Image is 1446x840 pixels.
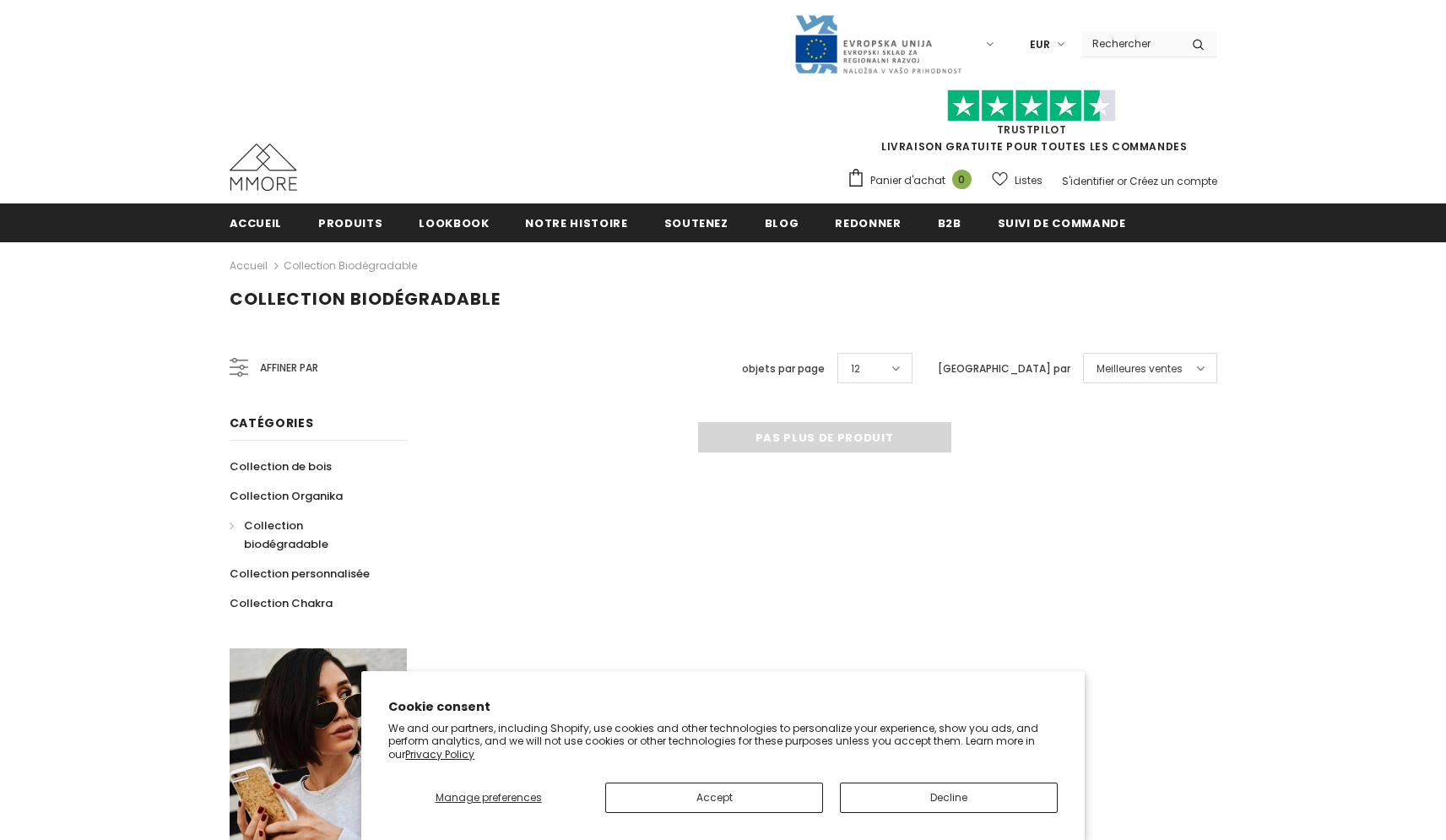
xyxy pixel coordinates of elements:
a: S'identifier [1062,174,1114,188]
span: Produits [318,215,382,231]
span: Collection biodégradable [244,518,328,552]
span: Catégories [230,415,314,431]
a: Accueil [230,203,283,241]
img: Cas MMORE [230,144,297,191]
a: Collection biodégradable [230,511,388,559]
a: B2B [938,203,961,241]
a: soutenez [664,203,728,241]
button: Decline [840,783,1058,813]
a: Notre histoire [525,203,627,241]
a: Blog [765,203,799,241]
a: Collection Chakra [230,588,333,618]
span: 12 [851,360,860,377]
span: Affiner par [260,359,318,377]
a: Suivi de commande [998,203,1126,241]
a: Créez un compte [1129,174,1217,188]
img: Javni Razpis [793,14,962,75]
label: objets par page [742,360,825,377]
span: soutenez [664,215,728,231]
a: Listes [992,165,1043,195]
button: Manage preferences [388,783,588,813]
a: Collection Organika [230,481,343,511]
span: Listes [1015,172,1043,189]
span: Collection Chakra [230,595,333,611]
a: Accueil [230,256,268,276]
span: Panier d'achat [870,172,945,189]
span: EUR [1030,36,1050,53]
span: 0 [952,170,972,189]
span: B2B [938,215,961,231]
label: [GEOGRAPHIC_DATA] par [938,360,1070,377]
span: Collection de bois [230,458,332,474]
span: Meilleures ventes [1097,360,1183,377]
span: Accueil [230,215,283,231]
p: We and our partners, including Shopify, use cookies and other technologies to personalize your ex... [388,722,1058,761]
span: Collection personnalisée [230,566,370,582]
span: Blog [765,215,799,231]
button: Accept [605,783,823,813]
a: Panier d'achat 0 [847,168,980,193]
a: Collection biodégradable [284,258,417,273]
span: Redonner [835,215,901,231]
span: Lookbook [419,215,489,231]
span: Collection Organika [230,488,343,504]
a: Javni Razpis [793,36,962,51]
span: LIVRAISON GRATUITE POUR TOUTES LES COMMANDES [847,97,1217,154]
a: Lookbook [419,203,489,241]
span: Manage preferences [436,790,542,805]
input: Search Site [1082,31,1179,56]
span: or [1117,174,1127,188]
a: Collection de bois [230,452,332,481]
span: Notre histoire [525,215,627,231]
img: Faites confiance aux étoiles pilotes [947,89,1116,122]
a: Redonner [835,203,901,241]
a: TrustPilot [997,122,1067,137]
h2: Cookie consent [388,698,1058,716]
a: Produits [318,203,382,241]
span: Suivi de commande [998,215,1126,231]
span: Collection biodégradable [230,287,501,311]
a: Collection personnalisée [230,559,370,588]
a: Privacy Policy [405,747,474,761]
